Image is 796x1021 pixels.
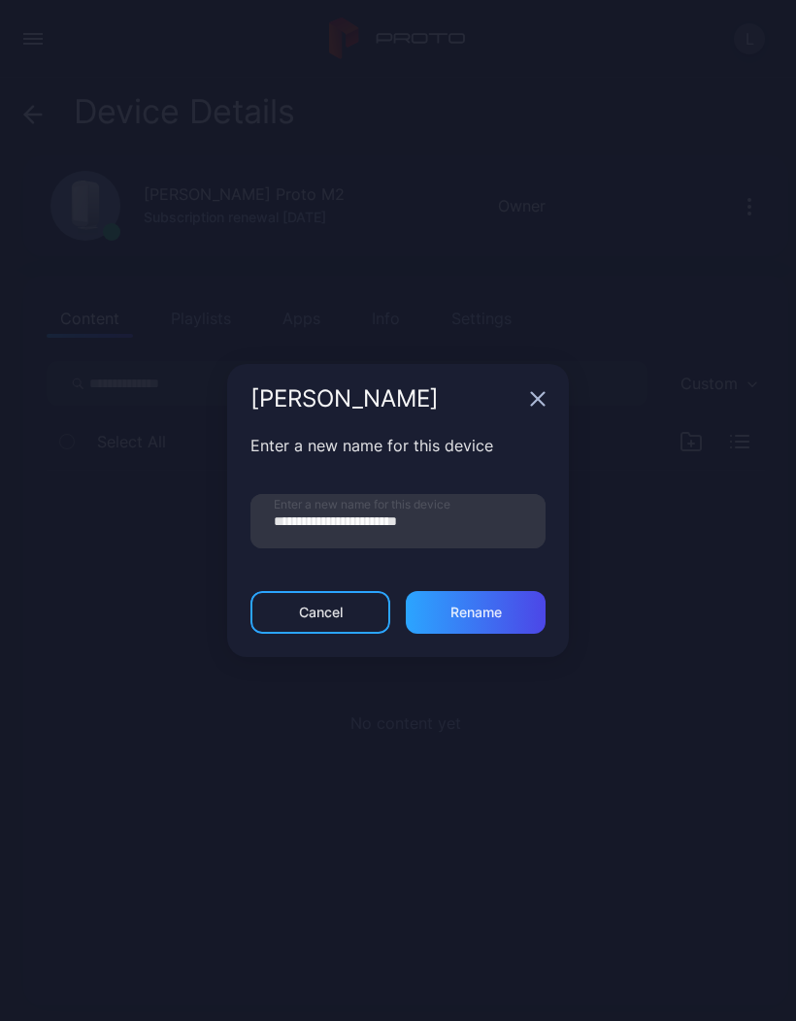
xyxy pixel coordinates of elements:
div: Enter a new name for this device [250,434,546,457]
input: Enter a new name for this device [250,494,546,548]
div: Rename [450,605,502,620]
button: Cancel [250,591,390,634]
button: Rename [406,591,546,634]
div: Cancel [299,605,343,620]
div: [PERSON_NAME] [250,387,522,411]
